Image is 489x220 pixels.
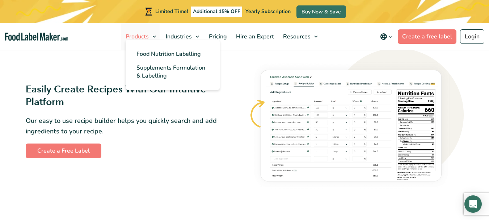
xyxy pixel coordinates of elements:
[26,116,217,137] p: Our easy to use recipe builder helps you quickly search and add ingredients to your recipe.
[136,50,201,58] span: Food Nutrition Labelling
[126,47,220,61] a: Food Nutrition Labelling
[207,33,228,41] span: Pricing
[26,83,217,108] h3: Easily Create Recipes With Our Intuitive Platform
[136,64,205,80] span: Supplements Formulation & Labelling
[121,23,160,50] a: Products
[123,33,149,41] span: Products
[205,23,230,50] a: Pricing
[296,5,346,18] a: Buy Now & Save
[281,33,311,41] span: Resources
[164,33,193,41] span: Industries
[245,8,291,15] span: Yearly Subscription
[279,23,321,50] a: Resources
[234,33,275,41] span: Hire an Expert
[191,7,242,17] span: Additional 15% OFF
[398,29,456,44] a: Create a free label
[232,23,277,50] a: Hire an Expert
[26,144,101,158] a: Create a Free Label
[126,61,220,83] a: Supplements Formulation & Labelling
[460,29,484,44] a: Login
[161,23,203,50] a: Industries
[464,195,482,213] div: Open Intercom Messenger
[155,8,188,15] span: Limited Time!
